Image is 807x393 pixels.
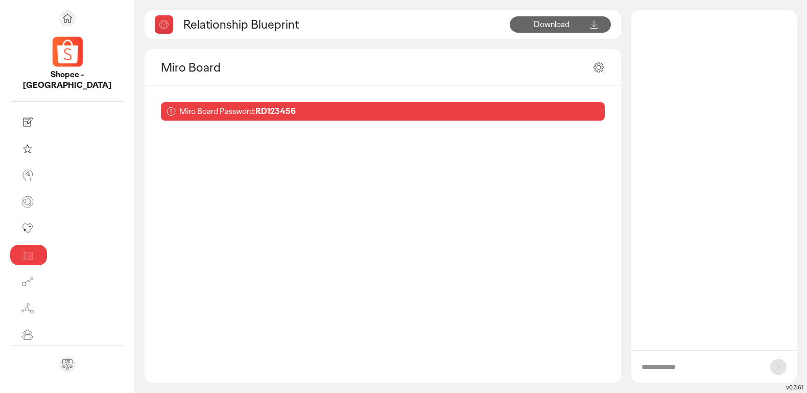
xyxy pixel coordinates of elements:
[59,356,76,373] div: Send feedback
[255,106,296,117] b: RD123456
[161,59,221,75] h2: Miro Board
[179,106,296,117] p: Miro Board Password:
[183,16,299,32] h2: Relationship Blueprint
[49,33,86,70] img: project avatar
[534,19,569,30] span: Download
[10,70,124,91] p: Shopee - Philippines
[510,16,611,33] button: Download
